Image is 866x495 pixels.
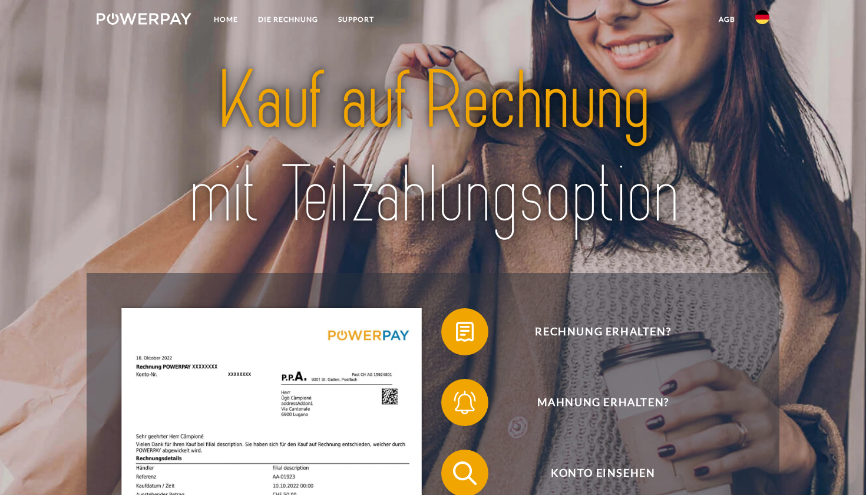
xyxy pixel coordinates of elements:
img: qb_search.svg [450,458,480,488]
img: de [755,10,769,24]
a: SUPPORT [328,9,384,30]
iframe: Schaltfläche zum Öffnen des Messaging-Fensters [819,448,857,486]
a: Home [204,9,248,30]
img: qb_bell.svg [450,388,480,417]
a: agb [709,9,745,30]
img: logo-powerpay-white.svg [97,13,191,25]
a: DIE RECHNUNG [248,9,328,30]
button: Mahnung erhalten? [441,379,748,426]
img: qb_bill.svg [450,317,480,346]
span: Rechnung erhalten? [459,308,748,355]
button: Rechnung erhalten? [441,308,748,355]
span: Mahnung erhalten? [459,379,748,426]
img: title-powerpay_de.svg [130,49,736,247]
